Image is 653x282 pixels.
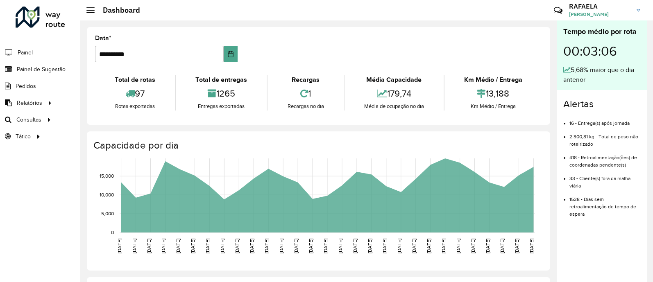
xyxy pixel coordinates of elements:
label: Data [95,33,111,43]
div: Rotas exportadas [97,102,173,111]
text: [DATE] [323,239,328,253]
text: [DATE] [234,239,240,253]
span: [PERSON_NAME] [569,11,630,18]
text: 15,000 [100,173,114,178]
text: [DATE] [205,239,210,253]
div: 179,74 [347,85,442,102]
li: 2.300,81 kg - Total de peso não roteirizado [569,127,640,148]
h4: Alertas [563,98,640,110]
div: Total de rotas [97,75,173,85]
div: Total de entregas [178,75,265,85]
text: [DATE] [161,239,166,253]
div: 00:03:06 [563,37,640,65]
div: 5,68% maior que o dia anterior [563,65,640,85]
text: [DATE] [146,239,152,253]
span: Painel [18,48,33,57]
text: [DATE] [426,239,431,253]
span: Tático [16,132,31,141]
div: Km Médio / Entrega [447,75,540,85]
text: [DATE] [352,239,358,253]
text: [DATE] [220,239,225,253]
div: Média de ocupação no dia [347,102,442,111]
text: [DATE] [132,239,137,253]
text: [DATE] [397,239,402,253]
div: Tempo médio por rota [563,26,640,37]
span: Consultas [16,115,41,124]
div: 1265 [178,85,265,102]
li: 1528 - Dias sem retroalimentação de tempo de espera [569,190,640,218]
h3: RAFAELA [569,2,630,10]
text: [DATE] [367,239,372,253]
h4: Capacidade por dia [93,140,542,151]
text: [DATE] [514,239,519,253]
div: Recargas [270,75,341,85]
text: [DATE] [499,239,505,253]
text: [DATE] [382,239,387,253]
div: Média Capacidade [347,75,442,85]
text: [DATE] [456,239,461,253]
li: 33 - Cliente(s) fora da malha viária [569,169,640,190]
text: [DATE] [338,239,343,253]
text: 0 [111,230,114,235]
text: [DATE] [279,239,284,253]
li: 418 - Retroalimentação(ões) de coordenadas pendente(s) [569,148,640,169]
div: 13,188 [447,85,540,102]
div: Recargas no dia [270,102,341,111]
text: [DATE] [190,239,195,253]
text: [DATE] [485,239,490,253]
text: [DATE] [470,239,476,253]
text: [DATE] [529,239,534,253]
text: 5,000 [101,211,114,216]
div: 97 [97,85,173,102]
div: Entregas exportadas [178,102,265,111]
span: Painel de Sugestão [17,65,66,74]
button: Choose Date [224,46,238,62]
text: [DATE] [293,239,299,253]
text: [DATE] [264,239,269,253]
h2: Dashboard [95,6,140,15]
text: [DATE] [117,239,122,253]
a: Contato Rápido [549,2,567,19]
div: Km Médio / Entrega [447,102,540,111]
text: [DATE] [249,239,254,253]
li: 16 - Entrega(s) após jornada [569,113,640,127]
text: [DATE] [308,239,313,253]
span: Pedidos [16,82,36,90]
text: [DATE] [411,239,417,253]
text: [DATE] [175,239,181,253]
text: [DATE] [441,239,446,253]
span: Relatórios [17,99,42,107]
div: 1 [270,85,341,102]
text: 10,000 [100,192,114,197]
